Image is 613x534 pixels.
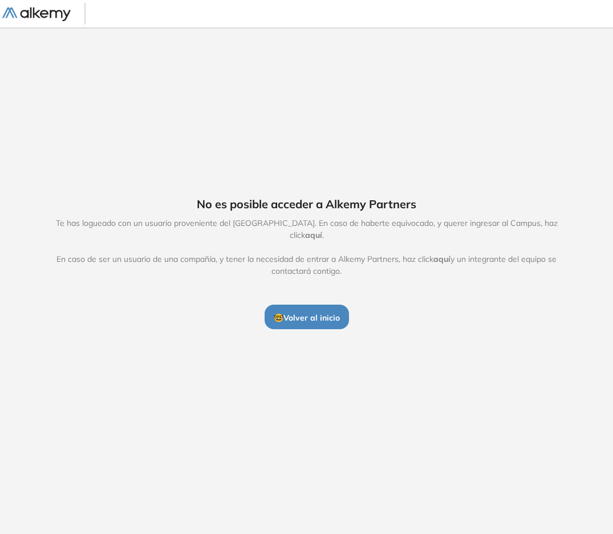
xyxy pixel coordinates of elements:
span: aquí [433,254,450,264]
span: aquí [305,230,322,240]
span: Te has logueado con un usuario proveniente del [GEOGRAPHIC_DATA]. En caso de haberte equivocado, ... [44,217,570,277]
button: 🤓Volver al inicio [265,305,349,329]
span: No es posible acceder a Alkemy Partners [197,196,416,213]
img: Logo [2,7,71,22]
span: 🤓 Volver al inicio [274,313,340,323]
